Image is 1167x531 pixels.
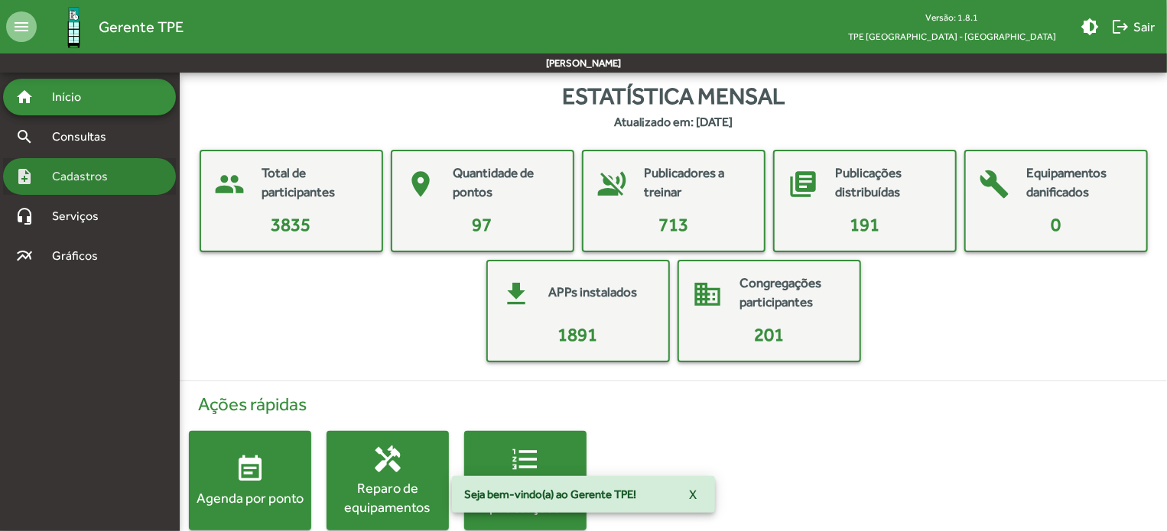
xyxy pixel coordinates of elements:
[235,454,265,484] mat-icon: event_note
[549,283,638,303] mat-card-title: APPs instalados
[327,478,449,516] div: Reparo de equipamentos
[43,167,128,186] span: Cadastros
[836,164,940,202] mat-card-title: Publicações distribuídas
[972,161,1018,207] mat-icon: build
[43,128,126,146] span: Consultas
[189,393,1158,416] h4: Ações rápidas
[271,214,311,235] span: 3835
[1111,13,1155,40] span: Sair
[15,247,34,265] mat-icon: multiline_chart
[43,88,103,106] span: Início
[510,444,541,474] mat-icon: format_list_numbered
[473,214,492,235] span: 97
[262,164,366,202] mat-card-title: Total de participantes
[464,431,587,530] button: Diário de publicações
[836,27,1068,46] span: TPE [GEOGRAPHIC_DATA] - [GEOGRAPHIC_DATA]
[49,2,99,52] img: Logo
[453,164,557,202] mat-card-title: Quantidade de pontos
[754,324,784,345] span: 201
[15,88,34,106] mat-icon: home
[43,207,119,225] span: Serviços
[677,481,709,508] button: X
[1081,18,1099,36] mat-icon: brightness_medium
[15,167,34,186] mat-icon: note_add
[562,79,785,113] span: Estatística mensal
[99,15,184,39] span: Gerente TPE
[15,128,34,146] mat-icon: search
[189,488,311,507] div: Agenda por ponto
[464,487,636,502] span: Seja bem-vindo(a) ao Gerente TPE!
[781,161,827,207] mat-icon: library_books
[558,324,598,345] span: 1891
[189,431,311,530] button: Agenda por ponto
[372,444,403,474] mat-icon: handyman
[6,11,37,42] mat-icon: menu
[1105,13,1161,40] button: Sair
[614,113,733,131] strong: Atualizado em: [DATE]
[645,164,749,202] mat-card-title: Publicadores a treinar
[685,271,731,317] mat-icon: domain
[850,214,879,235] span: 191
[494,271,540,317] mat-icon: get_app
[1051,214,1061,235] span: 0
[327,431,449,530] button: Reparo de equipamentos
[836,8,1068,27] div: Versão: 1.8.1
[590,161,636,207] mat-icon: voice_over_off
[207,161,253,207] mat-icon: people
[1027,164,1131,202] mat-card-title: Equipamentos danificados
[37,2,184,52] a: Gerente TPE
[689,481,697,508] span: X
[43,247,119,265] span: Gráficos
[658,214,688,235] span: 713
[398,161,444,207] mat-icon: place
[15,207,34,225] mat-icon: headset_mic
[740,274,844,312] mat-card-title: Congregações participantes
[1111,18,1130,36] mat-icon: logout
